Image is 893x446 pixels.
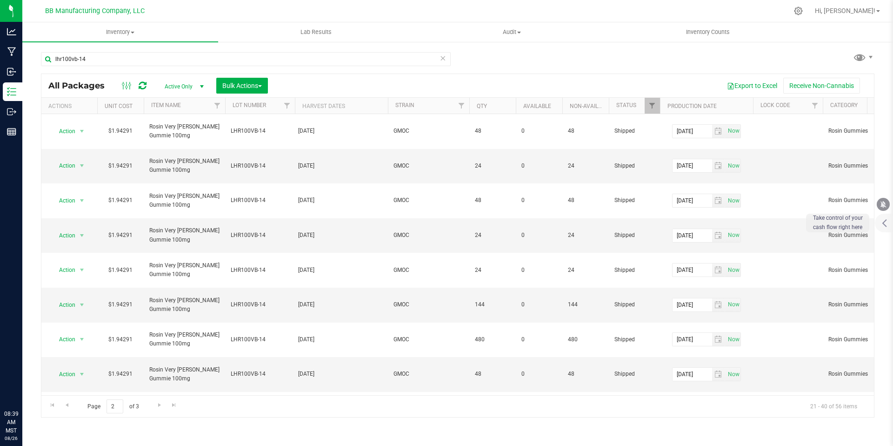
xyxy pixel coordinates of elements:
td: $1.94291 [97,392,144,427]
span: 24 [568,231,603,240]
span: Rosin Very [PERSON_NAME] Gummie 100mg [149,365,220,383]
span: LHR100VB-14 [231,127,289,135]
span: Shipped [614,266,654,275]
iframe: Resource center unread badge [27,370,39,381]
inline-svg: Inventory [7,87,16,96]
th: Harvest Dates [295,98,388,114]
div: [DATE] [298,231,385,240]
span: LHR100VB-14 [231,196,289,205]
a: Inventory Counts [610,22,806,42]
a: Item Name [151,102,181,108]
span: select [725,368,740,381]
span: select [76,125,88,138]
span: 0 [521,370,557,378]
span: 48 [475,127,510,135]
input: 2 [107,399,123,414]
td: $1.94291 [97,323,144,358]
span: LHR100VB-14 [231,300,289,309]
span: Shipped [614,127,654,135]
span: Lab Results [288,28,344,36]
span: Inventory [22,28,218,36]
span: select [725,159,740,172]
span: 21 - 40 of 56 items [803,399,865,413]
span: Set Current date [726,368,741,381]
span: Rosin Very [PERSON_NAME] Gummie 100mg [149,122,220,140]
span: select [712,368,726,381]
span: Rosin Very [PERSON_NAME] Gummie 100mg [149,192,220,209]
span: select [76,333,88,346]
span: LHR100VB-14 [231,335,289,344]
span: 0 [521,162,557,170]
span: Action [51,159,76,172]
span: Shipped [614,231,654,240]
div: [DATE] [298,266,385,275]
a: Lot Number [233,102,266,108]
a: Go to the previous page [60,399,73,412]
a: Qty [477,103,487,109]
span: select [725,229,740,242]
span: 0 [521,300,557,309]
span: 48 [475,370,510,378]
span: Bulk Actions [222,82,262,89]
button: Bulk Actions [216,78,268,94]
span: 24 [568,162,603,170]
p: 08/26 [4,435,18,442]
a: Filter [210,98,225,114]
td: $1.94291 [97,288,144,323]
a: Go to the first page [46,399,59,412]
span: 144 [568,300,603,309]
span: GMOC [393,300,464,309]
iframe: Resource center [9,372,37,399]
span: GMOC [393,231,464,240]
span: Action [51,194,76,207]
span: select [725,333,740,346]
span: select [76,368,88,381]
a: Go to the next page [153,399,166,412]
span: 144 [475,300,510,309]
span: Set Current date [726,229,741,242]
span: select [712,264,726,277]
a: Lock Code [760,102,790,108]
span: 0 [521,266,557,275]
span: select [725,264,740,277]
a: Filter [280,98,295,114]
span: Action [51,229,76,242]
span: 24 [475,266,510,275]
a: Unit Cost [105,103,133,109]
span: Shipped [614,162,654,170]
p: 08:39 AM MST [4,410,18,435]
span: select [712,298,726,311]
span: select [712,194,726,207]
span: select [712,159,726,172]
span: All Packages [48,81,114,91]
span: Rosin Very [PERSON_NAME] Gummie 100mg [149,331,220,348]
span: GMOC [393,335,464,344]
a: Filter [807,98,823,114]
inline-svg: Inbound [7,67,16,76]
a: Available [523,103,551,109]
a: Lab Results [218,22,414,42]
a: Strain [395,102,414,108]
td: $1.94291 [97,183,144,218]
inline-svg: Analytics [7,27,16,36]
span: Rosin Very [PERSON_NAME] Gummie 100mg [149,296,220,314]
span: 48 [568,127,603,135]
a: Filter [645,98,660,114]
span: 48 [568,370,603,378]
span: 0 [521,335,557,344]
td: $1.94291 [97,114,144,149]
span: 480 [475,335,510,344]
a: Audit [414,22,610,42]
a: Status [616,102,636,108]
span: select [725,298,740,311]
span: Action [51,368,76,381]
span: select [725,194,740,207]
span: LHR100VB-14 [231,162,289,170]
span: 48 [475,196,510,205]
td: $1.94291 [97,218,144,253]
div: [DATE] [298,370,385,378]
span: Shipped [614,370,654,378]
span: select [76,264,88,277]
div: [DATE] [298,127,385,135]
span: LHR100VB-14 [231,266,289,275]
